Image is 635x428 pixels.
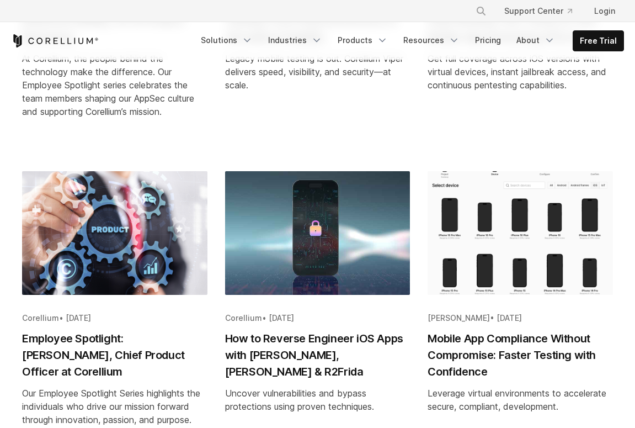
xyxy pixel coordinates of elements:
div: Get full coverage across iOS versions with virtual devices, instant jailbreak access, and continu... [428,52,613,92]
button: Search [471,1,491,21]
span: [PERSON_NAME] [428,313,490,323]
span: [DATE] [497,313,522,323]
img: Employee Spotlight: Anthony Ricco, Chief Product Officer at Corellium [22,171,207,295]
div: Navigation Menu [194,30,624,51]
a: Corellium Home [11,34,99,47]
a: Login [585,1,624,21]
div: • [22,313,207,324]
h2: Mobile App Compliance Without Compromise: Faster Testing with Confidence [428,330,613,380]
div: • [225,313,410,324]
a: Industries [262,30,329,50]
div: Uncover vulnerabilities and bypass protections using proven techniques. [225,387,410,413]
h2: How to Reverse Engineer iOS Apps with [PERSON_NAME], [PERSON_NAME] & R2Frida [225,330,410,380]
div: Leverage virtual environments to accelerate secure, compliant, development. [428,387,613,413]
h2: Employee Spotlight: [PERSON_NAME], Chief Product Officer at Corellium [22,330,207,380]
span: [DATE] [66,313,91,323]
div: At Corellium, the people behind the technology make the difference. Our Employee Spotlight series... [22,52,207,118]
div: Navigation Menu [462,1,624,21]
img: How to Reverse Engineer iOS Apps with Hopper, Ghidra & R2Frida [225,171,410,295]
a: Solutions [194,30,259,50]
div: Legacy mobile testing is out. Corellium Viper delivers speed, visibility, and security—at scale. [225,52,410,92]
span: [DATE] [269,313,294,323]
span: Corellium [225,313,262,323]
a: Support Center [495,1,581,21]
span: Corellium [22,313,59,323]
img: Mobile App Compliance Without Compromise: Faster Testing with Confidence [428,171,613,295]
div: • [428,313,613,324]
a: About [510,30,562,50]
a: Free Trial [573,31,623,51]
a: Products [331,30,394,50]
a: Pricing [468,30,508,50]
a: Resources [397,30,466,50]
div: Our Employee Spotlight Series highlights the individuals who drive our mission forward through in... [22,387,207,426]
